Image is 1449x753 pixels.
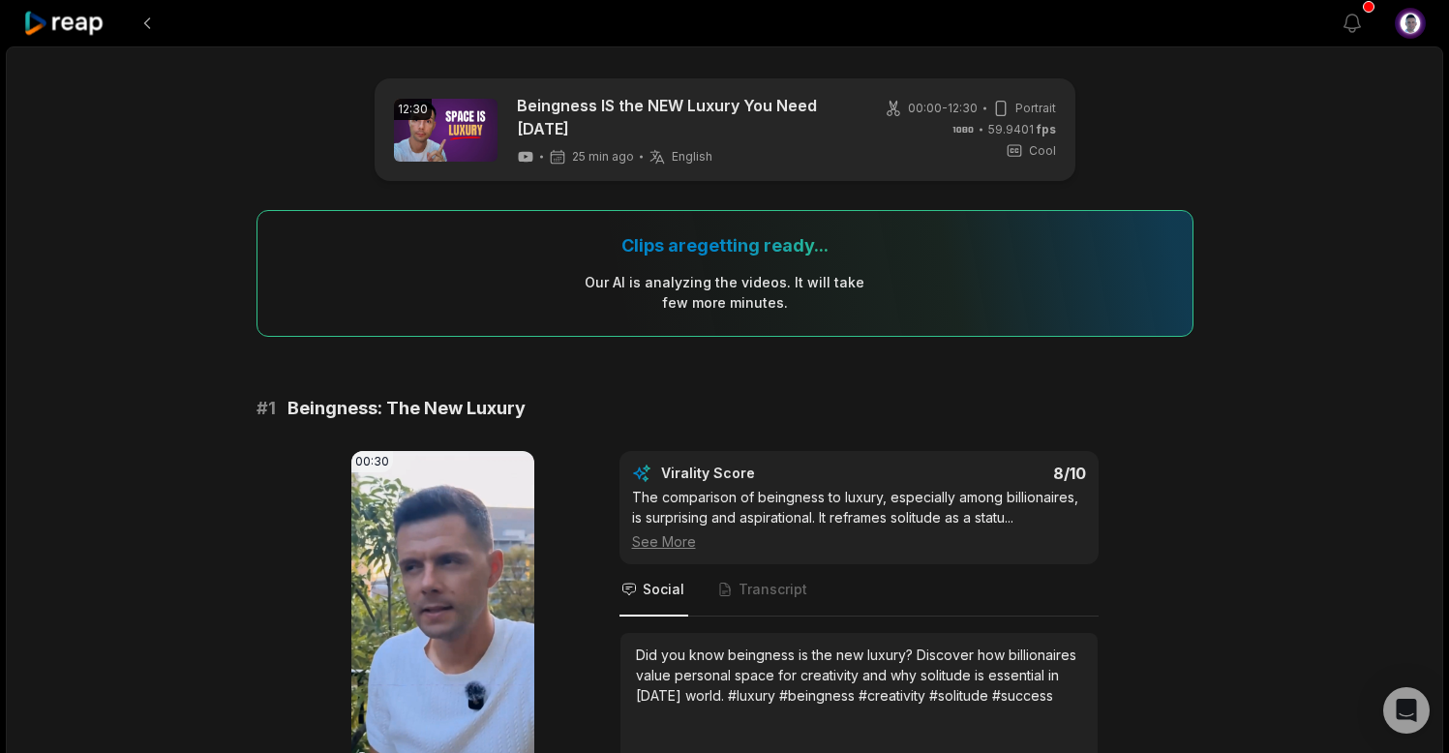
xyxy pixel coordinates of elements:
[908,100,978,117] span: 00:00 - 12:30
[661,464,869,483] div: Virality Score
[632,487,1086,552] div: The comparison of beingness to luxury, especially among billionaires, is surprising and aspiratio...
[672,149,712,165] span: English
[739,580,807,599] span: Transcript
[1383,687,1430,734] div: Open Intercom Messenger
[636,645,1082,706] div: Did you know beingness is the new luxury? Discover how billionaires value personal space for crea...
[632,531,1086,552] div: See More
[584,272,865,313] div: Our AI is analyzing the video s . It will take few more minutes.
[257,395,276,422] span: # 1
[621,234,829,256] div: Clips are getting ready...
[1015,100,1056,117] span: Portrait
[287,395,526,422] span: Beingness: The New Luxury
[878,464,1086,483] div: 8 /10
[517,94,851,140] a: Beingness IS the NEW Luxury You Need [DATE]
[643,580,684,599] span: Social
[572,149,634,165] span: 25 min ago
[1029,142,1056,160] span: Cool
[988,121,1056,138] span: 59.9401
[1037,122,1056,136] span: fps
[619,564,1099,617] nav: Tabs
